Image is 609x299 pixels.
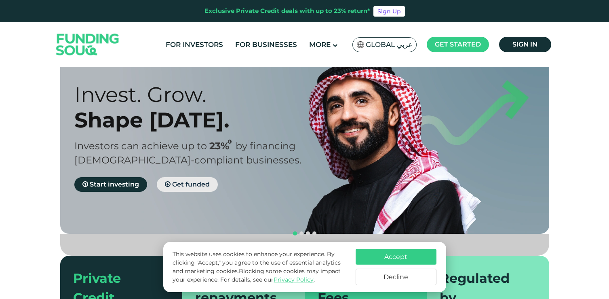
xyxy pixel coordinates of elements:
div: Shape [DATE]. [74,107,319,133]
p: This website uses cookies to enhance your experience. By clicking "Accept," you agree to the use ... [173,250,347,284]
div: Invest. Grow. [74,82,319,107]
button: Decline [356,269,436,285]
span: For details, see our . [220,276,315,283]
span: Investors can achieve up to [74,140,207,152]
a: Sign Up [373,6,405,17]
a: Privacy Policy [274,276,314,283]
span: Blocking some cookies may impact your experience. [173,267,341,283]
button: navigation [311,230,318,237]
span: Get funded [172,180,210,188]
i: 23% IRR (expected) ~ 15% Net yield (expected) [228,140,232,144]
button: Accept [356,249,436,265]
span: Sign in [512,40,537,48]
img: Logo [48,24,127,65]
span: 23% [209,140,236,152]
a: Sign in [499,37,551,52]
a: Get funded [157,177,218,192]
a: For Investors [164,38,225,51]
button: navigation [298,230,305,237]
span: Global عربي [366,40,412,49]
button: navigation [305,230,311,237]
span: Get started [435,40,481,48]
span: More [309,40,331,49]
a: For Businesses [233,38,299,51]
button: navigation [292,230,298,237]
span: Start investing [90,180,139,188]
a: Start investing [74,177,147,192]
div: Exclusive Private Credit deals with up to 23% return* [204,6,370,16]
img: SA Flag [357,41,364,48]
